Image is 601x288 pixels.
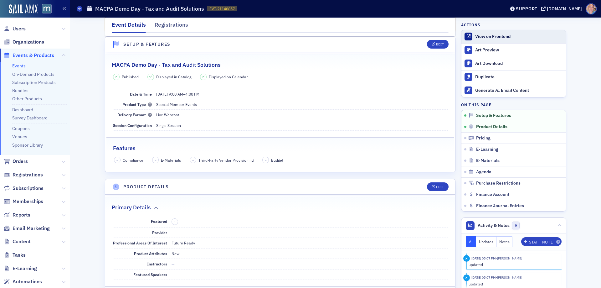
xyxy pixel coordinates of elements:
div: Generate AI Email Content [475,88,563,93]
span: Purchase Restrictions [476,181,521,186]
div: Duplicate [475,74,563,80]
span: Product Details [476,124,507,130]
span: Product Type [122,102,152,107]
div: Update [463,255,470,262]
a: Content [3,238,31,245]
div: Staff Note [529,240,553,244]
span: Budget [271,157,283,163]
a: Other Products [12,96,42,102]
time: 9/15/2025 05:07 PM [471,256,496,260]
a: Reports [3,212,30,218]
button: Updates [476,236,496,247]
span: Finance Journal Entries [476,203,524,209]
span: EVT-21148857 [209,6,235,12]
div: Art Preview [475,47,563,53]
time: 9/15/2025 05:07 PM [471,275,496,280]
button: Duplicate [461,70,566,84]
span: Delivery Format [117,112,152,117]
span: Activity & Notes [478,222,510,229]
time: 9:00 AM [169,92,183,97]
span: Subscriptions [13,185,44,192]
span: Professional Areas Of Interest [113,240,167,245]
span: Profile [586,3,597,14]
span: – [116,158,118,162]
a: Email Marketing [3,225,50,232]
button: Edit [427,40,449,49]
span: Published [122,74,139,80]
span: Featured Speakers [133,272,167,277]
span: E-Learning [13,265,37,272]
div: View on Frontend [475,34,563,39]
a: Subscriptions [3,185,44,192]
span: Live Webcast [156,112,179,117]
div: Edit [436,185,444,189]
div: Update [463,275,470,281]
span: E-Materials [476,158,500,164]
span: E-Learning [476,147,498,152]
a: Tasks [3,252,26,259]
span: Date & Time [130,92,152,97]
a: Events & Products [3,52,54,59]
span: – [174,220,176,224]
a: Memberships [3,198,43,205]
span: Memberships [13,198,43,205]
h4: On this page [461,102,566,107]
a: Survey Dashboard [12,115,48,121]
h4: Actions [461,22,480,28]
span: — [172,272,175,277]
div: Support [516,6,537,12]
span: Compliance [123,157,143,163]
a: Venues [12,134,27,139]
img: SailAMX [9,4,38,14]
span: Content [13,238,31,245]
span: Orders [13,158,28,165]
span: Pricing [476,135,491,141]
button: Edit [427,182,449,191]
a: E-Learning [3,265,37,272]
span: Displayed on Calendar [209,74,248,80]
div: Event Details [112,21,146,33]
h2: Features [113,144,136,152]
span: 0 [512,222,520,229]
a: Automations [3,278,42,285]
button: All [466,236,476,247]
span: Finance Account [476,192,509,197]
h1: MACPA Demo Day - Tax and Audit Solutions [95,5,204,13]
span: Featured [151,219,167,224]
span: E-Materials [161,157,181,163]
a: Orders [3,158,28,165]
button: Generate AI Email Content [461,84,566,97]
a: Dashboard [12,107,33,113]
span: Users [13,25,26,32]
span: – [155,158,157,162]
span: Session Configuration [113,123,152,128]
a: Art Download [461,57,566,70]
a: Bundles [12,88,28,93]
span: Provider [152,230,167,235]
span: – [265,158,267,162]
div: New [172,251,179,256]
div: Edit [436,43,444,46]
h2: MACPA Demo Day - Tax and Audit Solutions [112,61,221,69]
div: updated [469,281,557,287]
span: Product Attributes [134,251,167,256]
span: Automations [13,278,42,285]
a: Registrations [3,171,43,178]
h4: Setup & Features [123,41,170,48]
a: Subscription Products [12,80,56,85]
button: [DOMAIN_NAME] [541,7,584,11]
div: updated [469,262,557,267]
span: Reports [13,212,30,218]
span: — [172,230,175,235]
div: Future Ready [172,240,195,246]
span: — [172,261,175,266]
a: Users [3,25,26,32]
span: Instructors [147,261,167,266]
time: 4:00 PM [185,92,199,97]
span: Tasks [13,252,26,259]
span: Single Session [156,123,181,128]
span: – [156,92,199,97]
a: Events [12,63,26,69]
a: Organizations [3,39,44,45]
